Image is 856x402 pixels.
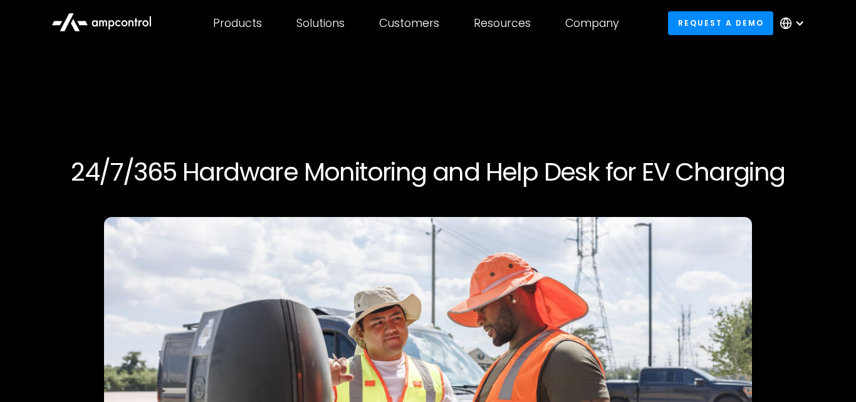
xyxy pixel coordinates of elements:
[668,11,773,34] a: Request a demo
[474,16,531,30] div: Resources
[296,16,345,30] div: Solutions
[379,16,439,30] div: Customers
[213,16,262,30] div: Products
[47,157,809,187] h1: 24/7/365 Hardware Monitoring and Help Desk for EV Charging
[565,16,619,30] div: Company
